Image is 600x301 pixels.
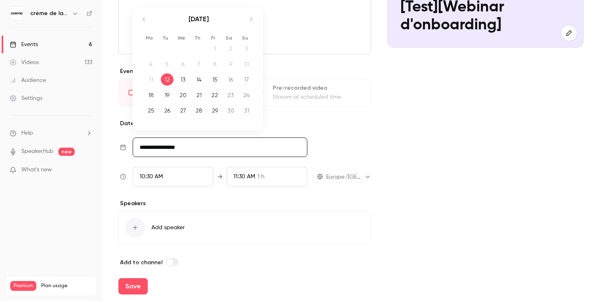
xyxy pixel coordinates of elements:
td: Selected. Tuesday, August 12, 2025 [159,72,175,87]
div: Pre-recorded videoStream at scheduled time [246,79,371,106]
small: We [178,35,185,41]
td: Sunday, August 17, 2025 [239,72,255,87]
td: Friday, August 29, 2025 [207,103,223,118]
td: Tuesday, August 26, 2025 [159,103,175,118]
div: 11 [145,73,158,86]
td: Sunday, August 24, 2025 [239,87,255,103]
div: LiveGo live at scheduled time [118,79,243,106]
small: Su [242,35,248,41]
td: Sunday, August 31, 2025 [239,103,255,118]
div: 8 [209,58,221,70]
span: Add speaker [151,224,185,232]
td: Wednesday, August 13, 2025 [175,72,191,87]
td: Not available. Sunday, August 10, 2025 [239,56,255,72]
td: Thursday, August 21, 2025 [191,87,207,103]
div: 17 [240,73,253,86]
div: 1 [209,42,221,55]
small: Fr [211,35,215,41]
div: 7 [193,58,205,70]
div: Settings [10,94,42,102]
div: Events [10,40,38,49]
div: Calendar [133,8,262,126]
div: 19 [161,89,173,101]
span: Add to channel [120,259,162,266]
td: Friday, August 22, 2025 [207,87,223,103]
span: 10:30 AM [140,174,163,179]
div: 10 [240,58,253,70]
td: Not available. Saturday, August 9, 2025 [223,56,239,72]
td: Not available. Tuesday, August 5, 2025 [159,56,175,72]
div: 29 [209,104,221,117]
td: Saturday, August 30, 2025 [223,103,239,118]
h6: crème de la crème [30,9,69,18]
small: Mo [146,35,153,41]
td: Not available. Friday, August 8, 2025 [207,56,223,72]
td: Not available. Friday, August 1, 2025 [207,41,223,56]
div: 24 [240,89,253,101]
input: Tue, Feb 17, 2026 [133,137,307,157]
li: help-dropdown-opener [10,129,92,137]
td: Wednesday, August 20, 2025 [175,87,191,103]
td: Saturday, August 23, 2025 [223,87,239,103]
td: Saturday, August 16, 2025 [223,72,239,87]
div: 27 [177,104,189,117]
button: Save [118,278,148,294]
div: 22 [209,89,221,101]
iframe: Noticeable Trigger [82,166,92,174]
p: Event type [118,67,371,75]
p: Speakers [118,199,371,208]
div: 12 [161,73,173,86]
div: 20 [177,89,189,101]
span: Premium [10,281,36,291]
div: 15 [209,73,221,86]
div: Europe/[GEOGRAPHIC_DATA] [326,173,371,181]
td: Tuesday, August 19, 2025 [159,87,175,103]
td: Not available. Monday, August 4, 2025 [143,56,159,72]
div: 5 [161,58,173,70]
div: 28 [193,104,205,117]
small: Sa [226,35,232,41]
div: 26 [161,104,173,117]
span: 1 h [258,173,264,181]
span: 11:30 AM [233,174,255,179]
span: Help [21,129,33,137]
div: 16 [224,73,237,86]
td: Not available. Sunday, August 3, 2025 [239,41,255,56]
strong: [DATE] [189,15,209,23]
span: new [58,148,75,156]
td: Not available. Wednesday, August 6, 2025 [175,56,191,72]
span: Plan usage [41,283,92,289]
div: 23 [224,89,237,101]
div: 9 [224,58,237,70]
div: Videos [10,58,39,66]
div: 6 [177,58,189,70]
div: 13 [177,73,189,86]
td: Wednesday, August 27, 2025 [175,103,191,118]
a: SpeakerHub [21,147,53,156]
td: Monday, August 25, 2025 [143,103,159,118]
div: Pre-recorded video [273,84,360,92]
p: Date and time [118,120,371,128]
div: 25 [145,104,158,117]
div: To [227,167,307,186]
div: 21 [193,89,205,101]
td: Not available. Thursday, August 7, 2025 [191,56,207,72]
small: Tu [162,35,168,41]
div: 3 [240,42,253,55]
td: Friday, August 15, 2025 [207,72,223,87]
small: Th [194,35,200,41]
img: crème de la crème [10,7,23,20]
td: Thursday, August 28, 2025 [191,103,207,118]
div: 14 [193,73,205,86]
div: 2 [224,42,237,55]
td: Not available. Saturday, August 2, 2025 [223,41,239,56]
div: 31 [240,104,253,117]
div: Stream at scheduled time [273,93,360,101]
div: 4 [145,58,158,70]
td: Monday, August 18, 2025 [143,87,159,103]
div: 30 [224,104,237,117]
div: From [133,167,213,186]
span: What's new [21,166,52,174]
div: Audience [10,76,46,84]
td: Not available. Monday, August 11, 2025 [143,72,159,87]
